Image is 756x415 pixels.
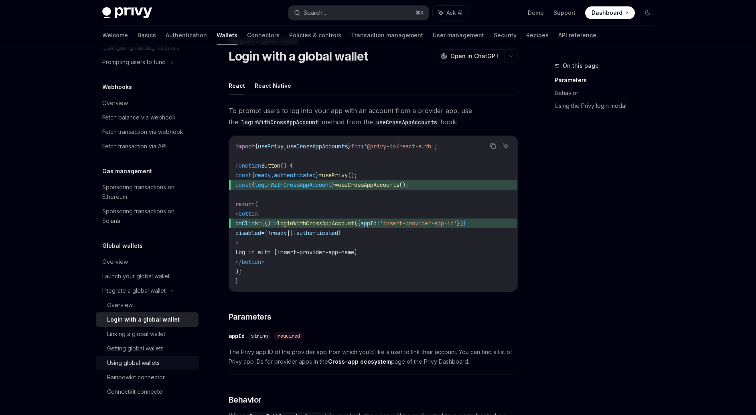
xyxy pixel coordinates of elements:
[450,52,499,60] span: Open in ChatGPT
[235,172,251,179] span: const
[102,241,143,251] h5: Global wallets
[96,356,199,370] a: Using global wallets
[558,26,596,45] a: API reference
[251,181,255,188] span: {
[229,311,272,322] span: Parameters
[102,286,166,296] div: Integrate a global wallet
[238,118,322,127] code: loginWithCrossAppAccount
[255,200,258,208] span: (
[235,229,261,237] span: disabled
[235,210,239,217] span: <
[96,180,199,204] a: Sponsoring transactions on Ethereum
[328,358,391,365] strong: Cross-app ecosystem
[235,200,255,208] span: return
[251,172,255,179] span: {
[107,315,180,324] div: Login with a global wallet
[102,206,194,226] div: Sponsoring transactions on Solana
[271,229,287,237] span: ready
[107,387,164,397] div: Connectkit connector
[96,327,199,341] a: Linking a global wallet
[304,8,326,18] div: Search...
[229,49,368,63] h1: Login with a global wallet
[107,300,133,310] div: Overview
[229,76,245,95] button: React
[351,26,423,45] a: Transaction management
[380,220,457,227] span: 'insert-provider-app-id'
[287,229,293,237] span: ||
[555,99,661,112] a: Using the Privy login modal
[264,220,271,227] span: ()
[229,394,261,405] span: Behavior
[288,6,429,20] button: Search...⌘K
[268,229,271,237] span: !
[361,220,380,227] span: appId:
[217,26,237,45] a: Wallets
[261,229,264,237] span: =
[96,312,199,327] a: Login with a global wallet
[96,298,199,312] a: Overview
[528,9,544,17] a: Demo
[166,26,207,45] a: Authentication
[229,105,518,128] span: To prompt users to log into your app with an account from a provider app, use the method from the...
[96,110,199,125] a: Fetch balance via webhook
[641,6,654,19] button: Toggle dark mode
[96,255,199,269] a: Overview
[96,341,199,356] a: Getting global wallets
[255,76,291,95] button: React Native
[293,229,296,237] span: !
[258,220,261,227] span: =
[239,210,258,217] span: button
[138,26,156,45] a: Basics
[348,143,351,150] span: }
[229,347,518,366] span: The Privy app ID of the provider app from which you’d like a user to link their account. You can ...
[338,181,399,188] span: useCrossAppAccounts
[351,143,364,150] span: from
[102,127,183,137] div: Fetch transaction via webhook
[526,26,549,45] a: Recipes
[96,96,199,110] a: Overview
[102,257,128,267] div: Overview
[96,269,199,283] a: Launch your global wallet
[287,143,348,150] span: useCrossAppAccounts
[235,162,261,169] span: function
[107,358,160,368] div: Using global wallets
[229,332,245,340] div: appId
[399,181,409,188] span: ();
[364,143,434,150] span: '@privy-io/react-auth'
[235,239,239,246] span: >
[96,125,199,139] a: Fetch transaction via webhook
[96,385,199,399] a: Connectkit connector
[335,181,338,188] span: =
[235,277,239,285] span: }
[261,162,280,169] span: Button
[96,204,199,228] a: Sponsoring transactions on Solana
[255,143,258,150] span: {
[274,332,303,340] div: required
[102,113,176,122] div: Fetch balance via webhook
[555,74,661,87] a: Parameters
[247,26,280,45] a: Connectors
[235,181,251,188] span: const
[488,141,498,151] button: Copy the contents from the code block
[592,9,622,17] span: Dashboard
[274,172,316,179] span: authenticated
[332,181,335,188] span: }
[271,172,274,179] span: ,
[338,229,341,237] span: }
[501,141,511,151] button: Ask AI
[102,166,152,176] h5: Gas management
[102,57,166,67] div: Prompting users to fund
[102,82,132,92] h5: Webhooks
[102,271,170,281] div: Launch your global wallet
[446,9,462,17] span: Ask AI
[585,6,635,19] a: Dashboard
[277,220,354,227] span: loginWithCrossAppAccount
[242,258,261,265] span: button
[415,10,424,16] span: ⌘ K
[434,143,438,150] span: ;
[255,181,332,188] span: loginWithCrossAppAccount
[264,229,268,237] span: {
[255,172,271,179] span: ready
[235,143,255,150] span: import
[96,370,199,385] a: Rainbowkit connector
